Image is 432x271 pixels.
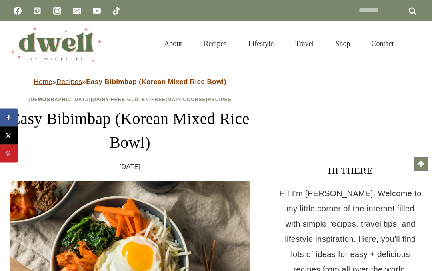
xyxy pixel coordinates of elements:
[193,30,237,58] a: Recipes
[34,78,52,86] a: Home
[278,163,422,178] h3: HI THERE
[10,25,102,62] img: DWELL by michelle
[409,37,422,50] button: View Search Form
[29,3,45,19] a: Pinterest
[153,30,193,58] a: About
[153,30,405,58] nav: Primary Navigation
[108,3,124,19] a: TikTok
[167,97,206,102] a: Main Course
[86,78,226,86] strong: Easy Bibimbap (Korean Mixed Rice Bowl)
[10,107,250,155] h1: Easy Bibimbap (Korean Mixed Rice Bowl)
[208,97,232,102] a: Recipes
[89,3,105,19] a: YouTube
[49,3,65,19] a: Instagram
[92,97,125,102] a: Dairy-Free
[120,161,141,173] time: [DATE]
[414,157,428,171] a: Scroll to top
[56,78,82,86] a: Recipes
[28,97,232,102] span: | | | |
[34,78,226,86] span: » »
[69,3,85,19] a: Email
[28,97,91,102] a: [DEMOGRAPHIC_DATA]
[324,30,361,58] a: Shop
[127,97,166,102] a: Gluten-Free
[284,30,324,58] a: Travel
[237,30,284,58] a: Lifestyle
[10,3,26,19] a: Facebook
[361,30,405,58] a: Contact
